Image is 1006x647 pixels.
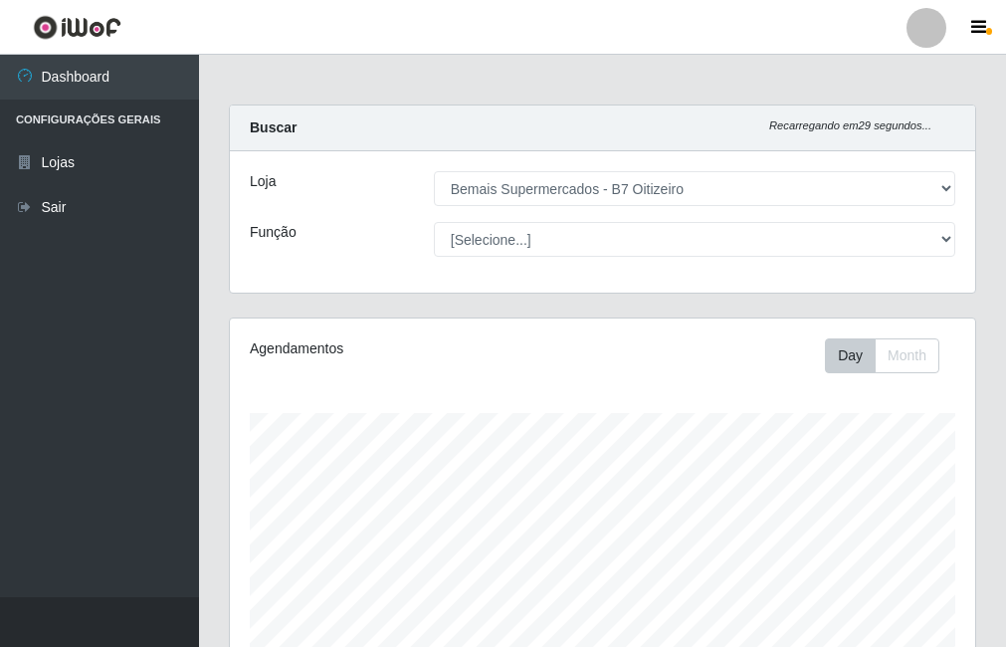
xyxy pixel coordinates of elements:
[825,338,939,373] div: First group
[825,338,876,373] button: Day
[33,15,121,40] img: CoreUI Logo
[825,338,955,373] div: Toolbar with button groups
[250,171,276,192] label: Loja
[250,119,297,135] strong: Buscar
[250,338,526,359] div: Agendamentos
[250,222,297,243] label: Função
[875,338,939,373] button: Month
[769,119,931,131] i: Recarregando em 29 segundos...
